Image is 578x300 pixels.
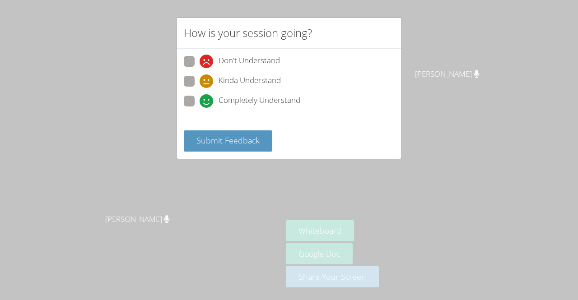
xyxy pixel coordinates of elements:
[219,74,281,88] span: Kinda Understand
[219,94,300,108] span: Completely Understand
[196,135,260,146] span: Submit Feedback
[184,130,272,152] button: Submit Feedback
[184,25,312,41] h2: How is your session going?
[219,55,280,68] span: Don't Understand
